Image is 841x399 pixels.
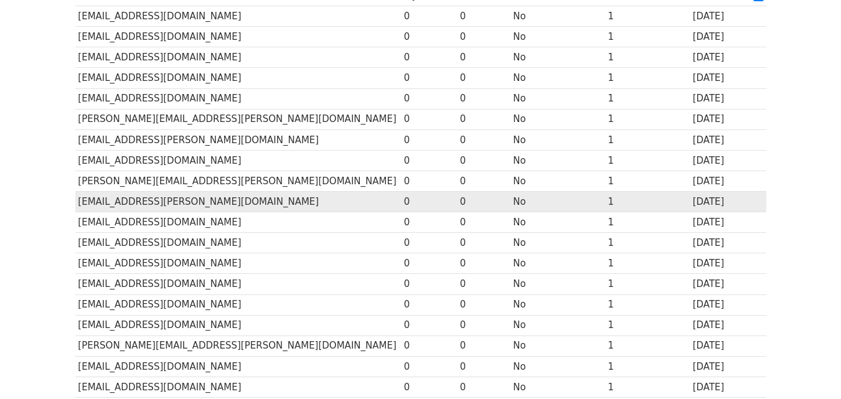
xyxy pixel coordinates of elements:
td: 0 [401,109,457,129]
td: 0 [457,356,510,377]
td: 0 [457,27,510,47]
td: 0 [457,294,510,315]
td: 1 [605,6,690,27]
td: 0 [401,171,457,191]
td: [DATE] [690,88,766,109]
td: No [510,377,605,397]
td: [DATE] [690,129,766,150]
td: 0 [401,315,457,336]
td: 0 [401,274,457,294]
td: No [510,6,605,27]
td: 0 [457,171,510,191]
td: 1 [605,47,690,68]
td: [EMAIL_ADDRESS][DOMAIN_NAME] [75,377,401,397]
td: [PERSON_NAME][EMAIL_ADDRESS][PERSON_NAME][DOMAIN_NAME] [75,109,401,129]
td: No [510,253,605,274]
td: [EMAIL_ADDRESS][DOMAIN_NAME] [75,253,401,274]
td: No [510,315,605,336]
td: 1 [605,212,690,233]
td: No [510,129,605,150]
td: 0 [457,233,510,253]
td: 0 [457,6,510,27]
td: 1 [605,150,690,171]
td: 1 [605,377,690,397]
td: No [510,171,605,191]
td: 1 [605,129,690,150]
td: 0 [457,377,510,397]
td: [EMAIL_ADDRESS][DOMAIN_NAME] [75,88,401,109]
td: [DATE] [690,336,766,356]
td: [DATE] [690,27,766,47]
td: 0 [401,47,457,68]
td: 0 [401,68,457,88]
td: No [510,233,605,253]
td: 1 [605,192,690,212]
td: No [510,294,605,315]
td: [DATE] [690,171,766,191]
td: No [510,88,605,109]
td: 1 [605,233,690,253]
td: No [510,68,605,88]
td: [EMAIL_ADDRESS][DOMAIN_NAME] [75,356,401,377]
td: 0 [401,192,457,212]
td: 0 [401,6,457,27]
td: 0 [401,150,457,171]
td: No [510,274,605,294]
td: 0 [457,47,510,68]
td: 0 [401,377,457,397]
td: [EMAIL_ADDRESS][DOMAIN_NAME] [75,150,401,171]
td: [DATE] [690,233,766,253]
td: 1 [605,315,690,336]
td: No [510,356,605,377]
td: [DATE] [690,315,766,336]
td: 0 [401,212,457,233]
td: No [510,212,605,233]
td: [DATE] [690,192,766,212]
td: 0 [457,212,510,233]
td: 0 [457,253,510,274]
td: [DATE] [690,377,766,397]
td: 0 [401,294,457,315]
td: [EMAIL_ADDRESS][PERSON_NAME][DOMAIN_NAME] [75,192,401,212]
td: 0 [401,356,457,377]
td: [EMAIL_ADDRESS][DOMAIN_NAME] [75,274,401,294]
td: [DATE] [690,356,766,377]
td: No [510,336,605,356]
td: 0 [457,109,510,129]
td: 1 [605,88,690,109]
td: 0 [457,88,510,109]
td: 0 [457,315,510,336]
td: 1 [605,294,690,315]
td: [DATE] [690,253,766,274]
td: No [510,27,605,47]
td: [EMAIL_ADDRESS][DOMAIN_NAME] [75,6,401,27]
iframe: Chat Widget [779,339,841,399]
td: 0 [457,150,510,171]
td: 1 [605,68,690,88]
td: 0 [401,88,457,109]
td: No [510,150,605,171]
td: [DATE] [690,68,766,88]
td: [EMAIL_ADDRESS][DOMAIN_NAME] [75,47,401,68]
td: 1 [605,253,690,274]
td: [DATE] [690,274,766,294]
td: [EMAIL_ADDRESS][PERSON_NAME][DOMAIN_NAME] [75,129,401,150]
td: [DATE] [690,294,766,315]
td: 0 [401,129,457,150]
td: [EMAIL_ADDRESS][DOMAIN_NAME] [75,68,401,88]
td: 0 [401,253,457,274]
td: 1 [605,274,690,294]
td: [EMAIL_ADDRESS][DOMAIN_NAME] [75,315,401,336]
td: 0 [401,27,457,47]
td: 1 [605,356,690,377]
td: [PERSON_NAME][EMAIL_ADDRESS][PERSON_NAME][DOMAIN_NAME] [75,171,401,191]
td: [EMAIL_ADDRESS][DOMAIN_NAME] [75,233,401,253]
td: [DATE] [690,150,766,171]
td: No [510,192,605,212]
td: [DATE] [690,109,766,129]
td: [DATE] [690,212,766,233]
td: No [510,109,605,129]
td: No [510,47,605,68]
td: 0 [457,129,510,150]
td: [EMAIL_ADDRESS][DOMAIN_NAME] [75,294,401,315]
